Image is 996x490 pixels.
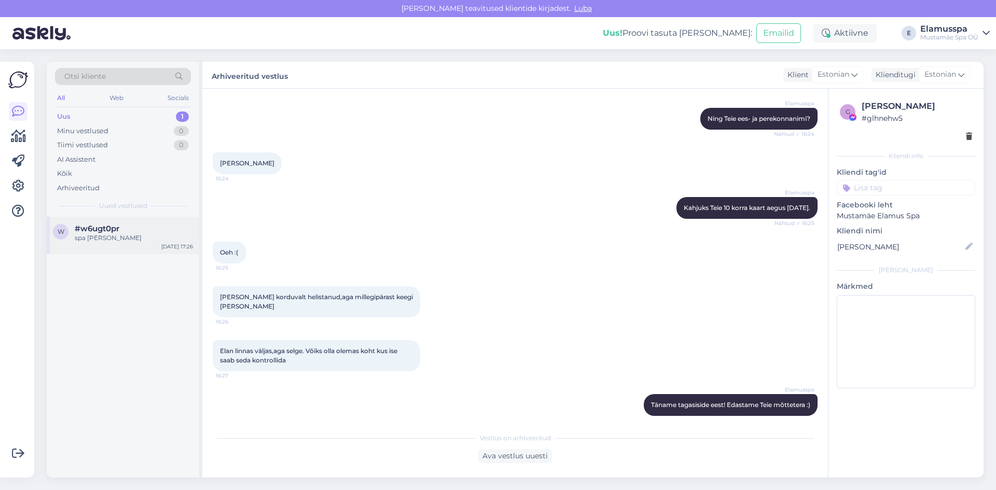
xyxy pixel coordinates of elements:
[920,25,990,41] a: ElamusspaMustamäe Spa OÜ
[774,130,814,138] span: Nähtud ✓ 16:24
[920,33,978,41] div: Mustamäe Spa OÜ
[837,226,975,236] p: Kliendi nimi
[174,140,189,150] div: 0
[57,126,108,136] div: Minu vestlused
[818,69,849,80] span: Estonian
[776,100,814,107] span: Elamusspa
[57,140,108,150] div: Tiimi vestlused
[774,416,814,424] span: Nähtud ✓ 16:32
[480,433,551,443] span: Vestlus on arhiveeritud
[837,241,963,253] input: Lisa nimi
[837,265,975,275] div: [PERSON_NAME]
[846,108,850,116] span: g
[174,126,189,136] div: 0
[64,71,106,82] span: Otsi kliente
[776,189,814,197] span: Elamusspa
[58,228,64,235] span: w
[220,293,414,310] span: [PERSON_NAME] korduvalt helistanud,aga millegipärast keegi [PERSON_NAME]
[57,111,71,122] div: Uus
[756,23,801,43] button: Emailid
[99,201,147,211] span: Uued vestlused
[837,151,975,161] div: Kliendi info
[776,386,814,394] span: Elamusspa
[813,24,877,43] div: Aktiivne
[216,264,255,272] span: 16:25
[924,69,956,80] span: Estonian
[107,91,126,105] div: Web
[57,155,95,165] div: AI Assistent
[161,243,193,250] div: [DATE] 17:26
[216,175,255,183] span: 16:24
[684,204,810,212] span: Kahjuks Teie 10 korra kaart aegus [DATE].
[837,180,975,195] input: Lisa tag
[55,91,67,105] div: All
[57,183,100,193] div: Arhiveeritud
[220,347,399,364] span: Elan linnas väljas,aga selge. Võiks olla olemas koht kus ise saab seda kontrollida
[902,26,916,40] div: E
[862,100,972,113] div: [PERSON_NAME]
[837,281,975,292] p: Märkmed
[478,449,552,463] div: Ava vestlus uuesti
[783,69,809,80] div: Klient
[75,224,119,233] span: #w6ugt0pr
[837,211,975,221] p: Mustamäe Elamus Spa
[837,167,975,178] p: Kliendi tag'id
[571,4,595,13] span: Luba
[920,25,978,33] div: Elamusspa
[651,401,810,409] span: Täname tagasiside eest! Edastame Teie mõttetera :)
[708,115,810,122] span: Ning Teie ees- ja perekonnanimi?
[57,169,72,179] div: Kõik
[872,69,916,80] div: Klienditugi
[75,233,193,243] div: spa [PERSON_NAME]
[837,200,975,211] p: Facebooki leht
[212,68,288,82] label: Arhiveeritud vestlus
[8,70,28,90] img: Askly Logo
[220,248,238,256] span: Oeh :(
[220,159,274,167] span: [PERSON_NAME]
[216,372,255,380] span: 16:27
[862,113,972,124] div: # glhnehw5
[774,219,814,227] span: Nähtud ✓ 16:25
[176,111,189,122] div: 1
[603,28,622,38] b: Uus!
[216,318,255,326] span: 16:26
[165,91,191,105] div: Socials
[603,27,752,39] div: Proovi tasuta [PERSON_NAME]:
